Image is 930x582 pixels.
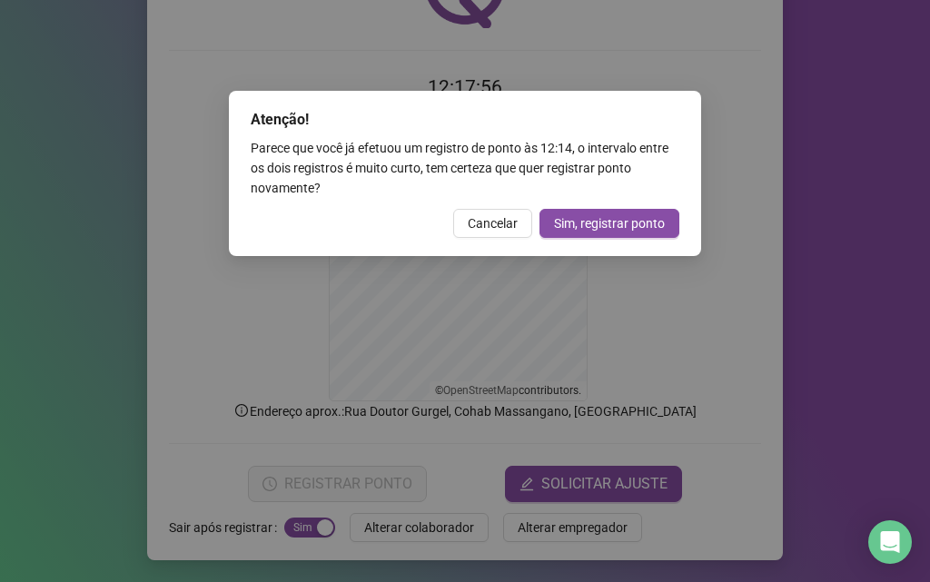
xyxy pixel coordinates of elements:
[554,213,665,233] span: Sim, registrar ponto
[468,213,518,233] span: Cancelar
[868,520,912,564] div: Open Intercom Messenger
[251,138,679,198] div: Parece que você já efetuou um registro de ponto às 12:14 , o intervalo entre os dois registros é ...
[251,109,679,131] div: Atenção!
[539,209,679,238] button: Sim, registrar ponto
[453,209,532,238] button: Cancelar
